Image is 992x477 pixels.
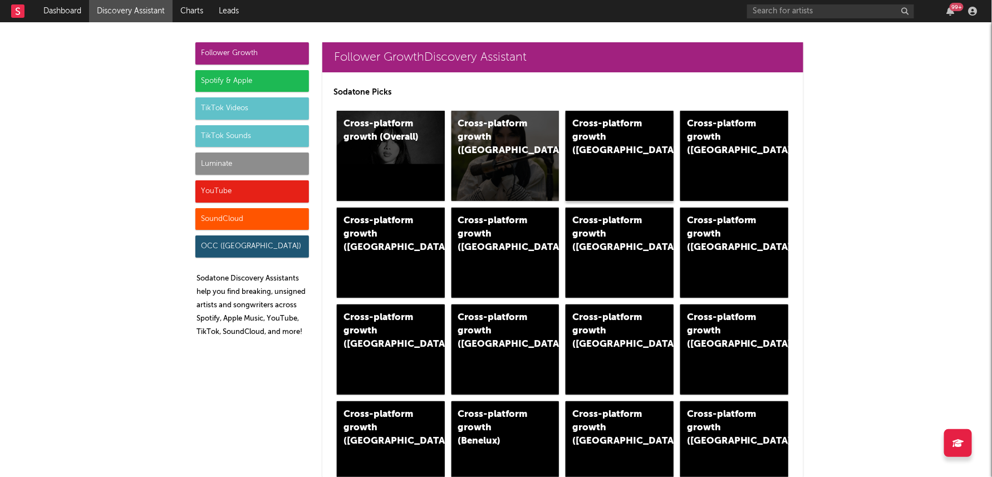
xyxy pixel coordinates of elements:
[343,117,419,144] div: Cross-platform growth (Overall)
[451,304,559,395] a: Cross-platform growth ([GEOGRAPHIC_DATA])
[566,304,674,395] a: Cross-platform growth ([GEOGRAPHIC_DATA])
[458,408,534,448] div: Cross-platform growth (Benelux)
[333,86,792,99] p: Sodatone Picks
[195,97,309,120] div: TikTok Videos
[195,180,309,203] div: YouTube
[458,214,534,254] div: Cross-platform growth ([GEOGRAPHIC_DATA])
[572,311,648,351] div: Cross-platform growth ([GEOGRAPHIC_DATA])
[687,311,763,351] div: Cross-platform growth ([GEOGRAPHIC_DATA])
[451,111,559,201] a: Cross-platform growth ([GEOGRAPHIC_DATA])
[195,70,309,92] div: Spotify & Apple
[950,3,964,11] div: 99 +
[337,208,445,298] a: Cross-platform growth ([GEOGRAPHIC_DATA])
[343,214,419,254] div: Cross-platform growth ([GEOGRAPHIC_DATA])
[195,125,309,147] div: TikTok Sounds
[747,4,914,18] input: Search for artists
[687,214,763,254] div: Cross-platform growth ([GEOGRAPHIC_DATA])
[680,111,788,201] a: Cross-platform growth ([GEOGRAPHIC_DATA])
[458,117,534,158] div: Cross-platform growth ([GEOGRAPHIC_DATA])
[195,208,309,230] div: SoundCloud
[680,304,788,395] a: Cross-platform growth ([GEOGRAPHIC_DATA])
[451,208,559,298] a: Cross-platform growth ([GEOGRAPHIC_DATA])
[680,208,788,298] a: Cross-platform growth ([GEOGRAPHIC_DATA])
[337,111,445,201] a: Cross-platform growth (Overall)
[572,214,648,254] div: Cross-platform growth ([GEOGRAPHIC_DATA]/GSA)
[197,272,309,339] p: Sodatone Discovery Assistants help you find breaking, unsigned artists and songwriters across Spo...
[195,235,309,258] div: OCC ([GEOGRAPHIC_DATA])
[343,311,419,351] div: Cross-platform growth ([GEOGRAPHIC_DATA])
[572,117,648,158] div: Cross-platform growth ([GEOGRAPHIC_DATA])
[322,42,803,72] a: Follower GrowthDiscovery Assistant
[687,408,763,448] div: Cross-platform growth ([GEOGRAPHIC_DATA])
[946,7,954,16] button: 99+
[566,111,674,201] a: Cross-platform growth ([GEOGRAPHIC_DATA])
[458,311,534,351] div: Cross-platform growth ([GEOGRAPHIC_DATA])
[337,304,445,395] a: Cross-platform growth ([GEOGRAPHIC_DATA])
[195,42,309,65] div: Follower Growth
[343,408,419,448] div: Cross-platform growth ([GEOGRAPHIC_DATA])
[566,208,674,298] a: Cross-platform growth ([GEOGRAPHIC_DATA]/GSA)
[195,153,309,175] div: Luminate
[572,408,648,448] div: Cross-platform growth ([GEOGRAPHIC_DATA])
[687,117,763,158] div: Cross-platform growth ([GEOGRAPHIC_DATA])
